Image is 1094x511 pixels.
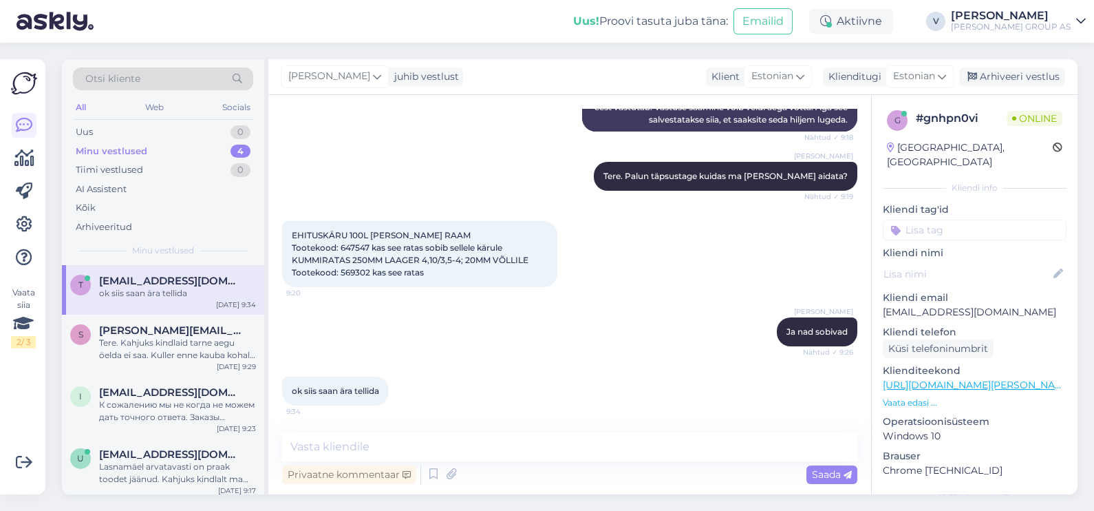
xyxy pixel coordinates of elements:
span: ok siis saan ära tellida [292,386,379,396]
a: [URL][DOMAIN_NAME][PERSON_NAME] [883,379,1073,391]
div: Socials [219,98,253,116]
div: 0 [230,163,250,177]
span: Online [1007,111,1062,126]
div: AI Assistent [76,182,127,196]
span: Nähtud ✓ 9:18 [802,132,853,143]
div: Klienditugi [823,70,881,84]
span: t [78,280,83,290]
div: [PERSON_NAME] GROUP AS [951,21,1071,32]
span: tsubsik@msn.com [99,275,242,287]
div: [DATE] 9:17 [218,486,256,496]
span: g [894,115,901,125]
span: Saada [812,468,852,481]
a: [PERSON_NAME][PERSON_NAME] GROUP AS [951,10,1086,32]
div: Küsi telefoninumbrit [883,340,994,358]
div: [PERSON_NAME] [883,492,1066,504]
b: Uus! [573,14,599,28]
div: Kõik [76,201,96,215]
div: Minu vestlused [76,145,147,158]
div: [DATE] 9:29 [217,362,256,372]
div: К сожалению мы не когда не можем дать точного ответа. Заказы делаються так быстро как возможно и ... [99,399,256,424]
span: Nähtud ✓ 9:19 [802,191,853,202]
span: Estonian [893,69,935,84]
div: Tere. Kahjuks kindlaid tarne aegu öelda ei saa. Kuller enne kauba kohale toomist, võtab kliendiga... [99,337,256,362]
p: Brauser [883,449,1066,463]
div: Arhiveeri vestlus [959,67,1065,86]
p: Windows 10 [883,429,1066,444]
div: # gnhpn0vi [916,110,1007,127]
span: urve.karu.001@mail.ee [99,448,242,461]
div: Proovi tasuta juba täna: [573,13,728,30]
p: [EMAIL_ADDRESS][DOMAIN_NAME] [883,305,1066,320]
div: Uus [76,125,93,139]
span: Minu vestlused [132,244,194,257]
p: Klienditeekond [883,364,1066,378]
p: Kliendi telefon [883,325,1066,340]
input: Lisa nimi [883,267,1051,282]
div: 4 [230,145,250,158]
div: [PERSON_NAME] [951,10,1071,21]
span: Otsi kliente [85,72,140,86]
span: [PERSON_NAME] [794,306,853,317]
div: [GEOGRAPHIC_DATA], [GEOGRAPHIC_DATA] [887,140,1053,169]
span: EHITUSKÄRU 100L [PERSON_NAME] RAAM Tootekood: 647547 kas see ratas sobib sellele kärule KUMMIRATA... [292,230,528,278]
p: Kliendi nimi [883,246,1066,260]
div: 2 / 3 [11,336,36,348]
span: S [78,329,83,340]
p: Kliendi email [883,291,1066,305]
div: Web [142,98,167,116]
span: [PERSON_NAME] [794,151,853,161]
span: Estonian [751,69,793,84]
span: Nähtud ✓ 9:26 [802,347,853,357]
div: Privaatne kommentaar [282,466,416,484]
div: juhib vestlust [389,70,459,84]
div: 0 [230,125,250,139]
span: I [79,391,82,401]
div: Arhiveeritud [76,220,132,234]
div: [DATE] 9:34 [216,300,256,310]
p: Operatsioonisüsteem [883,415,1066,429]
span: 9:20 [286,288,338,298]
span: [PERSON_NAME] [288,69,370,84]
p: Chrome [TECHNICAL_ID] [883,463,1066,478]
div: Lasnamäel arvatavasti on praak toodet jäänud. Kahjuks kindlalt ma öelda ei saa. Kuna kauplustel a... [99,461,256,486]
div: Vaata siia [11,286,36,348]
span: Ja nad sobivad [786,326,848,337]
div: Aktiivne [809,9,893,34]
span: u [77,453,84,463]
div: Tiimi vestlused [76,163,143,177]
div: V [926,12,945,31]
span: Tere. Palun täpsustage kuidas ma [PERSON_NAME] aidata? [603,171,848,181]
div: Klient [706,70,740,84]
img: Askly Logo [11,70,37,96]
input: Lisa tag [883,220,1066,240]
span: Stenwald@hotmail.com [99,324,242,337]
button: Emailid [733,8,793,34]
div: ok siis saan ära tellida [99,287,256,300]
div: All [73,98,89,116]
div: [DATE] 9:23 [217,424,256,434]
div: Kliendi info [883,182,1066,194]
span: 9:34 [286,406,338,417]
p: Vaata edasi ... [883,397,1066,409]
span: Inesamudrak@gmail.com [99,386,242,399]
p: Kliendi tag'id [883,202,1066,217]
